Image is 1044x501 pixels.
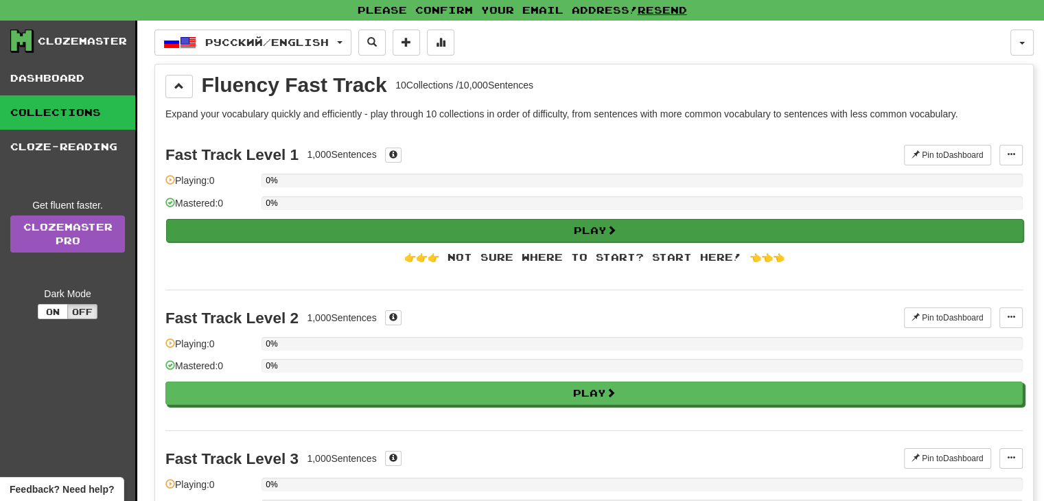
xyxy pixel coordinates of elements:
[166,219,1023,242] button: Play
[10,198,125,212] div: Get fluent faster.
[904,448,991,469] button: Pin toDashboard
[165,478,255,500] div: Playing: 0
[307,452,376,465] div: 1,000 Sentences
[67,304,97,319] button: Off
[427,30,454,56] button: More stats
[205,36,329,48] span: Русский / English
[165,310,299,327] div: Fast Track Level 2
[358,30,386,56] button: Search sentences
[393,30,420,56] button: Add sentence to collection
[395,78,533,92] div: 10 Collections / 10,000 Sentences
[154,30,351,56] button: Русский/English
[165,337,255,360] div: Playing: 0
[38,304,68,319] button: On
[165,450,299,467] div: Fast Track Level 3
[165,174,255,196] div: Playing: 0
[165,250,1023,264] div: 👉👉👉 Not sure where to start? Start here! 👈👈👈
[10,215,125,253] a: ClozemasterPro
[904,307,991,328] button: Pin toDashboard
[38,34,127,48] div: Clozemaster
[10,482,114,496] span: Open feedback widget
[165,107,1023,121] p: Expand your vocabulary quickly and efficiently - play through 10 collections in order of difficul...
[165,146,299,163] div: Fast Track Level 1
[307,311,376,325] div: 1,000 Sentences
[165,382,1023,405] button: Play
[165,196,255,219] div: Mastered: 0
[307,148,376,161] div: 1,000 Sentences
[10,287,125,301] div: Dark Mode
[904,145,991,165] button: Pin toDashboard
[202,75,387,95] div: Fluency Fast Track
[638,4,687,16] a: Resend
[165,359,255,382] div: Mastered: 0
